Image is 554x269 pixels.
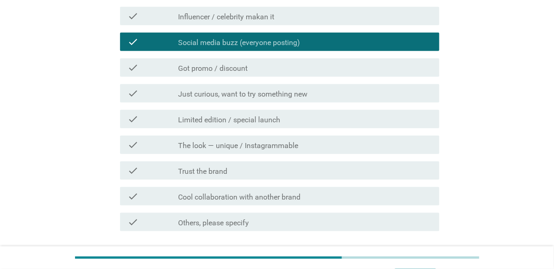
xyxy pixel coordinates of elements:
[127,36,138,47] i: check
[178,115,280,125] label: Limited edition / special launch
[127,62,138,73] i: check
[178,167,227,176] label: Trust the brand
[178,141,298,150] label: The look — unique / Instagrammable
[127,139,138,150] i: check
[127,191,138,202] i: check
[127,114,138,125] i: check
[127,88,138,99] i: check
[127,11,138,22] i: check
[178,64,248,73] label: Got promo / discount
[178,90,307,99] label: Just curious, want to try something new
[178,193,300,202] label: Cool collaboration with another brand
[178,38,300,47] label: Social media buzz (everyone posting)
[178,218,249,228] label: Others, please specify
[127,217,138,228] i: check
[178,12,274,22] label: Influencer / celebrity makan it
[127,165,138,176] i: check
